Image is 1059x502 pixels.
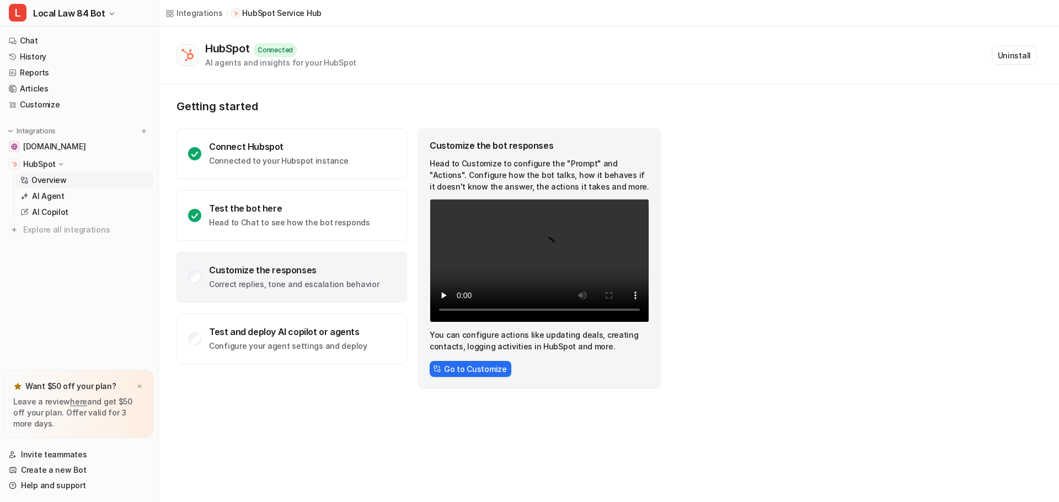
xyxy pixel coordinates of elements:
p: Want $50 off your plan? [25,381,116,392]
video: Your browser does not support the video tag. [430,199,649,322]
p: Head to Chat to see how the bot responds [209,217,370,228]
div: Customize the responses [209,265,379,276]
img: x [136,383,143,390]
a: Chat [4,33,154,48]
div: Connect Hubspot [209,141,348,152]
div: Connected [254,44,297,57]
p: Head to Customize to configure the "Prompt" and "Actions". Configure how the bot talks, how it be... [430,158,649,192]
p: Integrations [17,127,56,136]
div: Customize the bot responses [430,140,649,151]
a: AI Agent [16,188,154,204]
a: Invite teammates [4,447,154,462]
a: AI Copilot [16,204,154,220]
span: / [226,8,228,18]
p: Getting started [176,100,662,113]
a: here [70,397,87,406]
a: Create a new Bot [4,462,154,478]
a: energystar.my.site.com[DOMAIN_NAME] [4,139,154,154]
button: Go to Customize [430,361,511,377]
button: Uninstall [992,46,1037,65]
img: menu_add.svg [140,127,148,135]
span: Local Law 84 Bot [33,6,105,21]
p: HubSpot [23,159,56,170]
a: Customize [4,97,154,112]
img: explore all integrations [9,224,20,235]
p: AI Agent [32,191,65,202]
div: HubSpot [205,42,254,55]
p: Overview [31,175,67,186]
p: AI Copilot [32,207,68,218]
img: expand menu [7,127,14,135]
img: star [13,382,22,391]
a: Reports [4,65,154,80]
a: Explore all integrations [4,222,154,237]
img: CustomizeIcon [433,365,441,373]
a: Integrations [165,7,223,19]
p: You can configure actions like updating deals, creating contacts, logging activities in HubSpot a... [430,329,649,352]
img: HubSpot [11,161,18,168]
p: Leave a review and get $50 off your plan. Offer valid for 3 more days. [13,396,145,429]
img: HubSpot Service Hub [180,47,195,63]
span: L [9,4,26,21]
span: [DOMAIN_NAME] [23,141,85,152]
p: Configure your agent settings and deploy [209,341,367,352]
img: HubSpot Service Hub icon [233,10,238,16]
p: Connected to your Hubspot instance [209,155,348,166]
img: energystar.my.site.com [11,143,18,150]
a: HubSpot Service Hub iconHubSpot Service Hub [231,8,322,19]
div: AI agents and insights for your HubSpot [205,57,356,68]
p: Correct replies, tone and escalation behavior [209,279,379,290]
div: Test and deploy AI copilot or agents [209,326,367,337]
div: Integrations [176,7,223,19]
a: History [4,49,154,64]
span: Explore all integrations [23,221,149,239]
a: Help and support [4,478,154,493]
div: Test the bot here [209,203,370,214]
button: Integrations [4,126,59,137]
p: HubSpot Service Hub [242,8,322,19]
a: Overview [16,172,154,188]
a: Articles [4,81,154,96]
